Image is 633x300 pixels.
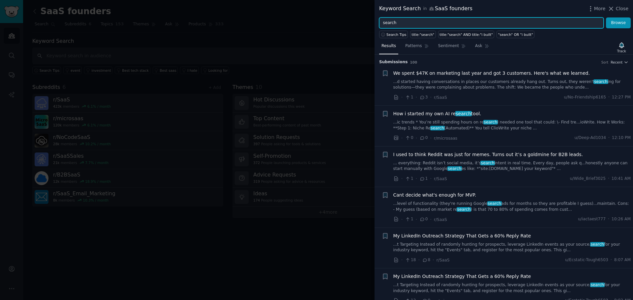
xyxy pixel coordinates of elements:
[381,43,396,49] span: Results
[393,242,631,253] a: ...t Targeting Instead of randomly hunting for prospects, leverage LinkedIn events as your source...
[416,135,417,142] span: ·
[590,242,605,247] span: search
[475,43,482,49] span: Ask
[608,135,610,141] span: ·
[379,5,472,13] div: Keyword Search SaaS founders
[564,95,606,100] span: u/No-Friendship6165
[401,216,403,223] span: ·
[393,79,631,91] a: ...d started having conversations in places our customers already hang out. Turns out, they weren...
[608,5,628,12] button: Close
[590,283,605,287] span: search
[473,41,492,54] a: Ask
[497,31,534,38] a: "search" OR "i built"
[611,60,628,65] button: Recent
[393,160,631,172] a: ... everything: Reddit isn’t social media, it’ssearchintent in real time. Every day, people ask q...
[393,110,481,117] span: How i started my own AI re tool.
[416,216,417,223] span: ·
[379,17,604,29] input: Try a keyword related to your business
[419,216,428,222] span: 0
[487,201,502,206] span: search
[430,126,445,130] span: search
[574,135,606,141] span: u/Deep-Ad1034
[611,60,622,65] span: Recent
[393,120,631,131] a: ...ic trends * You’re still spending hours on researchI needed one tool that could: \- Find tre.....
[410,31,436,38] a: title:"search"
[606,17,631,29] button: Browse
[434,136,457,141] span: r/microsaas
[401,257,403,263] span: ·
[416,94,417,101] span: ·
[612,135,631,141] span: 12:10 PM
[410,60,417,64] span: 100
[587,5,606,12] button: More
[379,31,408,38] button: Search Tips
[438,43,459,49] span: Sentiment
[594,5,606,12] span: More
[430,175,432,182] span: ·
[593,79,608,84] span: search
[393,110,481,117] a: How i started my own AI researchtool.
[393,273,531,280] a: My LinkedIn Outreach Strategy That Gets a 60% Reply Rate
[401,175,403,182] span: ·
[393,192,476,199] a: Cant decide what's enough for MVP.
[608,176,609,182] span: ·
[455,111,472,116] span: search
[433,257,434,263] span: ·
[611,257,612,263] span: ·
[434,95,447,100] span: r/SaaS
[405,257,416,263] span: 18
[403,41,431,54] a: Patterns
[601,60,609,65] div: Sort
[405,216,413,222] span: 1
[430,216,432,223] span: ·
[608,95,610,100] span: ·
[379,59,408,65] span: Submission s
[423,6,427,12] span: in
[419,135,428,141] span: 0
[401,135,403,142] span: ·
[393,232,531,239] a: My LinkedIn Outreach Strategy That Gets a 60% Reply Rate
[434,217,447,222] span: r/SaaS
[617,49,626,53] div: Track
[418,257,420,263] span: ·
[498,32,533,37] div: "search" OR "i built"
[612,216,631,222] span: 10:26 AM
[612,95,631,100] span: 12:27 PM
[405,43,422,49] span: Patterns
[422,257,430,263] span: 8
[457,207,471,212] span: search
[578,216,606,222] span: u/iactaest777
[616,5,628,12] span: Close
[393,282,631,294] a: ...t Targeting Instead of randomly hunting for prospects, leverage LinkedIn events as your source...
[405,135,413,141] span: 0
[483,120,498,124] span: search
[401,94,403,101] span: ·
[439,32,493,37] div: title:"search" AND title:"i built"
[436,41,468,54] a: Sentiment
[480,161,495,165] span: search
[419,176,428,182] span: 1
[416,175,417,182] span: ·
[434,177,447,181] span: r/SaaS
[405,95,413,100] span: 1
[393,70,590,77] a: We spent $47K on marketing last year and got 3 customers. Here's what we learned.
[447,166,462,171] span: search
[437,258,450,262] span: r/SaaS
[379,41,398,54] a: Results
[612,176,631,182] span: 10:41 AM
[419,95,428,100] span: 3
[570,176,605,182] span: u/Wide_Brief3025
[438,31,495,38] a: title:"search" AND title:"i built"
[393,201,631,212] a: ...level of functionality (they're running Googlesearchads for months so they are profitable I gu...
[393,151,583,158] a: I used to think Reddit was just for memes. Turns out it’s a goldmine for B2B leads.
[386,32,407,37] span: Search Tips
[565,257,608,263] span: u/Ecstatic-Tough6503
[614,257,631,263] span: 8:07 AM
[430,94,432,101] span: ·
[405,176,413,182] span: 1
